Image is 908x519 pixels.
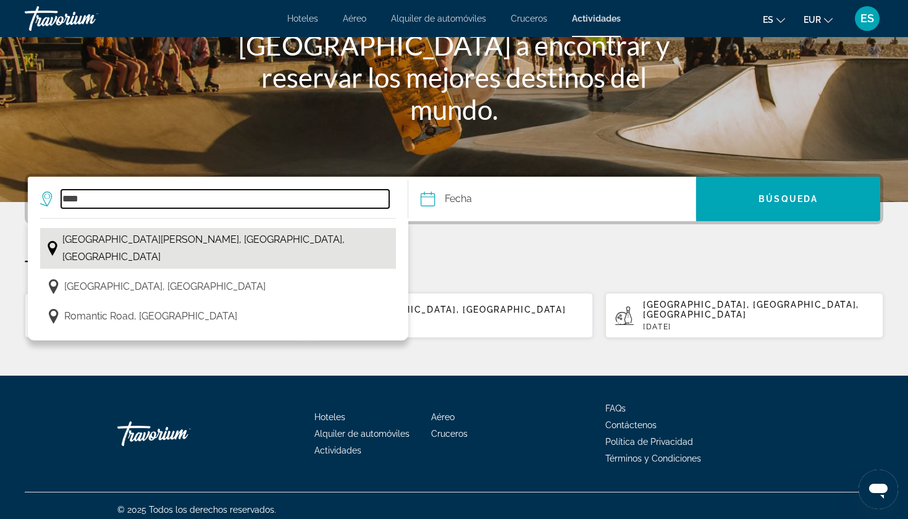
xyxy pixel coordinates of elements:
[605,403,626,413] a: FAQs
[353,318,583,326] p: [DATE]
[605,454,701,463] a: Términos y Condiciones
[804,11,833,28] button: Change currency
[431,412,455,422] a: Aéreo
[314,445,361,455] a: Actividades
[421,177,696,221] button: FechaDate
[25,2,148,35] a: Travorium
[117,505,276,515] span: © 2025 Todos los derechos reservados.
[40,275,396,298] button: Select destination: Roma, Italia
[511,14,547,23] a: Cruceros
[117,415,241,452] a: Go Home
[25,255,883,280] p: Tus búsquedas recientes
[859,470,898,509] iframe: Botón para iniciar la ventana de mensajería
[64,308,237,325] span: Romantic Road, [GEOGRAPHIC_DATA]
[759,194,818,204] span: Búsqueda
[222,29,686,125] h1: [GEOGRAPHIC_DATA] a encontrar y reservar los mejores destinos del mundo.
[40,228,396,269] button: Select destination: Isla de Ponza, Roma, Italia
[860,12,874,25] span: ES
[314,429,410,439] a: Alquiler de automóviles
[314,412,345,422] a: Hoteles
[40,305,396,328] button: Select destination: Romantic Road, Alemania
[25,292,303,339] button: [GEOGRAPHIC_DATA], [GEOGRAPHIC_DATA][DATE][PERSON_NAME]
[643,300,859,319] span: [GEOGRAPHIC_DATA], [GEOGRAPHIC_DATA], [GEOGRAPHIC_DATA]
[62,231,390,266] span: [GEOGRAPHIC_DATA][PERSON_NAME], [GEOGRAPHIC_DATA], [GEOGRAPHIC_DATA]
[696,177,880,221] button: Search
[28,218,408,340] div: Destination search results
[643,323,873,331] p: [DATE]
[391,14,486,23] a: Alquiler de automóviles
[315,292,593,339] button: [GEOGRAPHIC_DATA], [GEOGRAPHIC_DATA][DATE]
[605,420,657,430] a: Contáctenos
[61,190,389,208] input: Search destination
[353,305,566,314] span: [GEOGRAPHIC_DATA], [GEOGRAPHIC_DATA]
[851,6,883,32] button: User Menu
[763,11,785,28] button: Change language
[64,278,266,295] span: [GEOGRAPHIC_DATA], [GEOGRAPHIC_DATA]
[28,177,880,221] div: Search widget
[431,429,468,439] a: Cruceros
[572,14,621,23] a: Actividades
[804,15,821,25] span: EUR
[605,292,883,339] button: [GEOGRAPHIC_DATA], [GEOGRAPHIC_DATA], [GEOGRAPHIC_DATA][DATE]
[343,14,366,23] a: Aéreo
[287,14,318,23] a: Hoteles
[605,437,693,447] a: Política de Privacidad
[763,15,773,25] span: es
